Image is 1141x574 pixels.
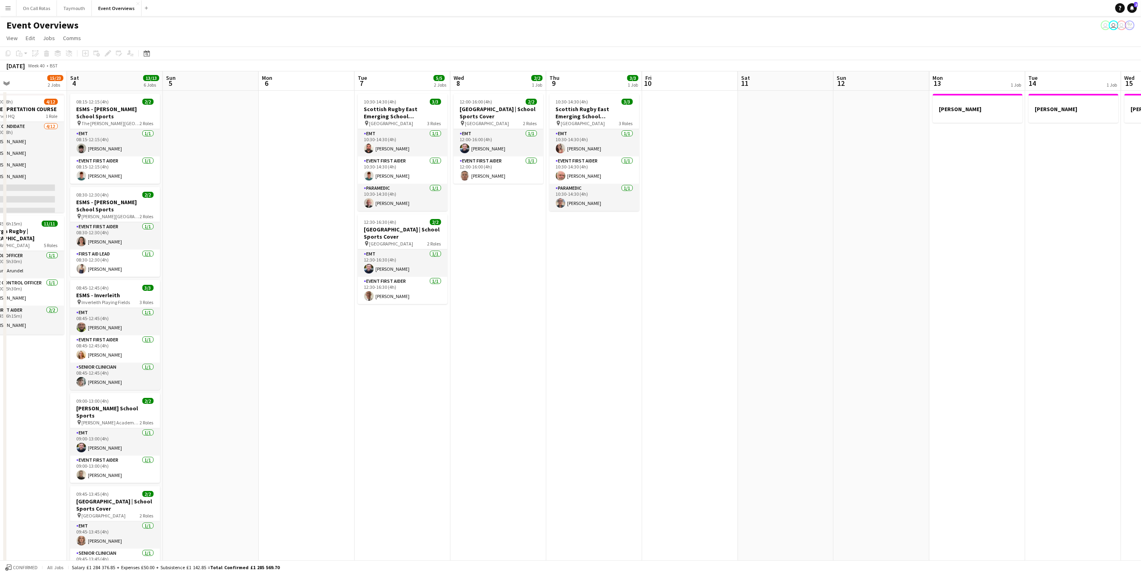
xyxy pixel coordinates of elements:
[1029,94,1119,123] div: [PERSON_NAME]
[69,79,79,88] span: 4
[619,120,633,126] span: 3 Roles
[42,221,58,227] span: 11/11
[70,335,160,363] app-card-role: Event First Aider1/108:45-12:45 (4h)[PERSON_NAME]
[549,74,559,81] span: Thu
[1107,82,1117,88] div: 1 Job
[556,99,588,105] span: 10:30-14:30 (4h)
[364,219,397,225] span: 12:30-16:30 (4h)
[70,280,160,390] app-job-card: 08:45-12:45 (4h)3/3ESMS - Inverleith Inverleith Playing Fields3 RolesEMT1/108:45-12:45 (4h)[PERSO...
[369,241,413,247] span: [GEOGRAPHIC_DATA]
[3,33,21,43] a: View
[70,156,160,184] app-card-role: Event First Aider1/108:15-12:15 (4h)[PERSON_NAME]
[532,82,542,88] div: 1 Job
[70,94,160,184] app-job-card: 08:15-12:15 (4h)2/2ESMS - [PERSON_NAME] School Sports The [PERSON_NAME][GEOGRAPHIC_DATA]2 RolesEM...
[82,299,130,305] span: Inverleith Playing Fields
[140,420,154,426] span: 2 Roles
[531,75,543,81] span: 2/2
[1101,20,1111,30] app-user-avatar: Operations Team
[434,75,445,81] span: 5/5
[166,74,176,81] span: Sun
[1117,20,1127,30] app-user-avatar: Operations Team
[434,82,446,88] div: 2 Jobs
[358,277,448,304] app-card-role: Event First Aider1/112:30-16:30 (4h)[PERSON_NAME]
[740,79,750,88] span: 11
[933,94,1023,123] app-job-card: [PERSON_NAME]
[77,491,109,497] span: 09:45-13:45 (4h)
[26,63,47,69] span: Week 40
[358,249,448,277] app-card-role: EMT1/112:30-16:30 (4h)[PERSON_NAME]
[26,34,35,42] span: Edit
[82,120,140,126] span: The [PERSON_NAME][GEOGRAPHIC_DATA]
[44,99,58,105] span: 4/12
[454,74,464,81] span: Wed
[358,214,448,304] div: 12:30-16:30 (4h)2/2[GEOGRAPHIC_DATA] | School Sports Cover [GEOGRAPHIC_DATA]2 RolesEMT1/112:30-16...
[358,184,448,211] app-card-role: Paramedic1/110:30-14:30 (4h)[PERSON_NAME]
[144,82,159,88] div: 6 Jobs
[4,563,39,572] button: Confirmed
[357,79,367,88] span: 7
[143,75,159,81] span: 13/13
[70,129,160,156] app-card-role: EMT1/108:15-12:15 (4h)[PERSON_NAME]
[933,74,943,81] span: Mon
[82,213,140,219] span: [PERSON_NAME][GEOGRAPHIC_DATA]
[142,99,154,105] span: 2/2
[70,199,160,213] h3: ESMS - [PERSON_NAME] School Sports
[70,187,160,277] app-job-card: 08:30-12:30 (4h)2/2ESMS - [PERSON_NAME] School Sports [PERSON_NAME][GEOGRAPHIC_DATA]2 RolesEvent ...
[452,79,464,88] span: 8
[358,156,448,184] app-card-role: Event First Aider1/110:30-14:30 (4h)[PERSON_NAME]
[548,79,559,88] span: 9
[933,105,1023,113] h3: [PERSON_NAME]
[70,105,160,120] h3: ESMS - [PERSON_NAME] School Sports
[454,94,543,184] app-job-card: 12:00-16:00 (4h)2/2[GEOGRAPHIC_DATA] | School Sports Cover [GEOGRAPHIC_DATA]2 RolesEMT1/112:00-16...
[549,184,639,211] app-card-role: Paramedic1/110:30-14:30 (4h)[PERSON_NAME]
[72,564,280,570] div: Salary £1 284 376.85 + Expenses £50.00 + Subsistence £1 142.85 =
[142,285,154,291] span: 3/3
[836,79,847,88] span: 12
[430,99,441,105] span: 3/3
[40,33,58,43] a: Jobs
[210,564,280,570] span: Total Confirmed £1 285 569.70
[428,241,441,247] span: 2 Roles
[82,513,126,519] span: [GEOGRAPHIC_DATA]
[22,33,38,43] a: Edit
[140,120,154,126] span: 2 Roles
[47,75,63,81] span: 15/23
[454,105,543,120] h3: [GEOGRAPHIC_DATA] | School Sports Cover
[358,105,448,120] h3: Scottish Rugby East Emerging School Championships | Newbattle
[358,74,367,81] span: Tue
[358,94,448,211] app-job-card: 10:30-14:30 (4h)3/3Scottish Rugby East Emerging School Championships | Newbattle [GEOGRAPHIC_DATA...
[369,120,413,126] span: [GEOGRAPHIC_DATA]
[50,63,58,69] div: BST
[46,564,65,570] span: All jobs
[741,74,750,81] span: Sat
[165,79,176,88] span: 5
[77,398,109,404] span: 09:00-13:00 (4h)
[70,249,160,277] app-card-role: First Aid Lead1/108:30-12:30 (4h)[PERSON_NAME]
[262,74,272,81] span: Mon
[70,308,160,335] app-card-role: EMT1/108:45-12:45 (4h)[PERSON_NAME]
[358,129,448,156] app-card-role: EMT1/110:30-14:30 (4h)[PERSON_NAME]
[1109,20,1119,30] app-user-avatar: Operations Team
[70,74,79,81] span: Sat
[1125,20,1135,30] app-user-avatar: Operations Manager
[549,156,639,184] app-card-role: Event First Aider1/110:30-14:30 (4h)[PERSON_NAME]
[549,94,639,211] app-job-card: 10:30-14:30 (4h)3/3Scottish Rugby East Emerging School Championships | [GEOGRAPHIC_DATA] [GEOGRAP...
[358,226,448,240] h3: [GEOGRAPHIC_DATA] | School Sports Cover
[932,79,943,88] span: 13
[140,299,154,305] span: 3 Roles
[70,222,160,249] app-card-role: Event First Aider1/108:30-12:30 (4h)[PERSON_NAME]
[142,398,154,404] span: 2/2
[70,393,160,483] app-job-card: 09:00-13:00 (4h)2/2[PERSON_NAME] School Sports [PERSON_NAME] Academy Playing Fields2 RolesEMT1/10...
[837,74,847,81] span: Sun
[526,99,537,105] span: 2/2
[57,0,92,16] button: Taymouth
[16,0,57,16] button: On Call Rotas
[142,192,154,198] span: 2/2
[454,129,543,156] app-card-role: EMT1/112:00-16:00 (4h)[PERSON_NAME]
